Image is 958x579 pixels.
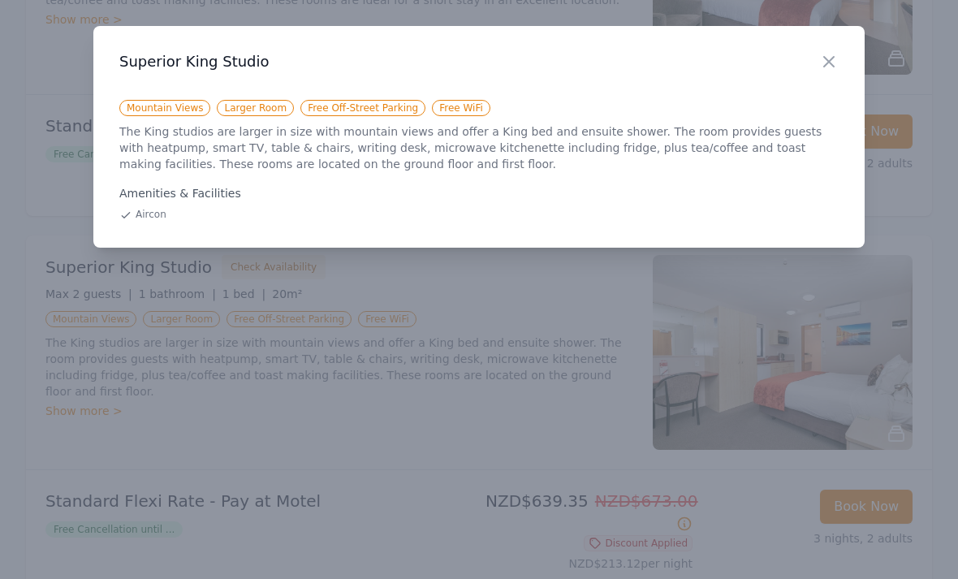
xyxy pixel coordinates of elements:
p: The King studios are larger in size with mountain views and offer a King bed and ensuite shower. ... [119,123,839,172]
span: Mountain Views [119,100,210,116]
span: Larger Room [217,100,294,116]
h3: Superior King Studio [119,52,839,71]
span: Aircon [136,208,166,221]
span: Free Off-Street Parking [300,100,425,116]
span: Free WiFi [432,100,490,116]
div: Amenities & Facilities [119,185,839,201]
